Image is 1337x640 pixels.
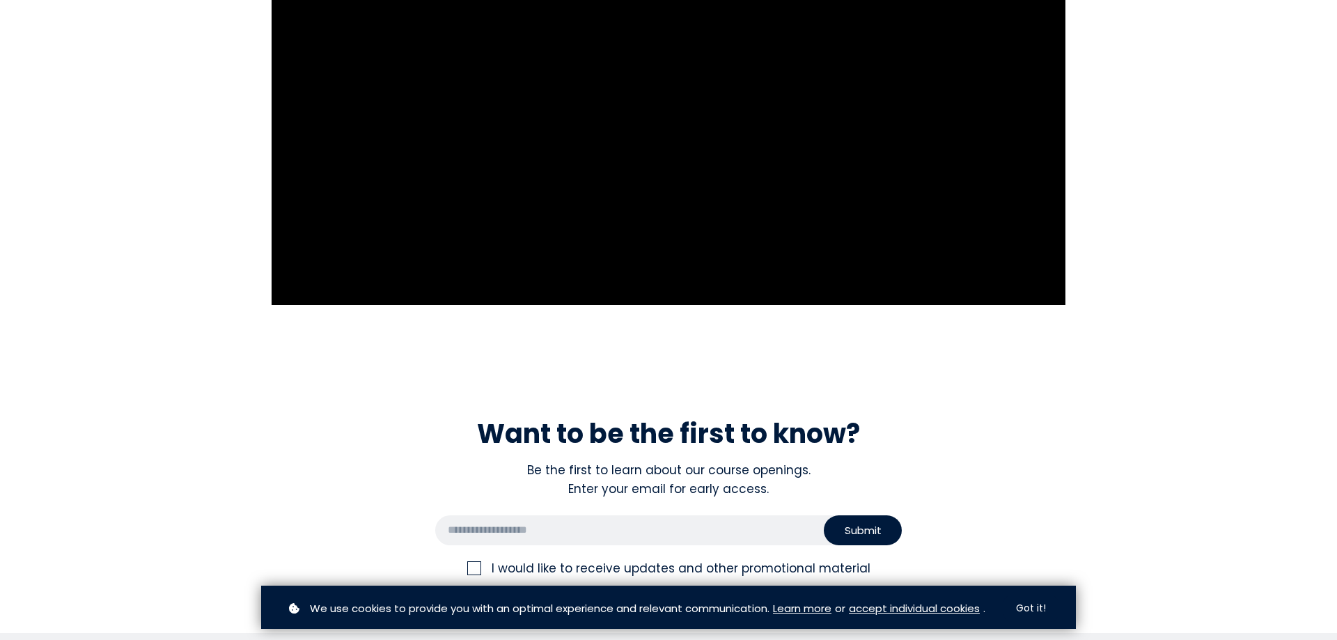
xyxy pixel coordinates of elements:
[824,515,902,545] button: Submit
[849,600,980,616] a: accept individual cookies
[1003,595,1058,622] button: Got it!
[286,600,996,616] p: or .
[773,600,831,616] a: Learn more
[435,416,902,451] h2: Want to be the first to know?
[435,480,902,498] div: Enter your email for early access.
[492,559,870,577] div: I would like to receive updates and other promotional material
[310,600,769,616] span: We use cookies to provide you with an optimal experience and relevant communication.
[435,461,902,498] div: Be the first to learn about our course openings.
[845,522,882,538] span: Submit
